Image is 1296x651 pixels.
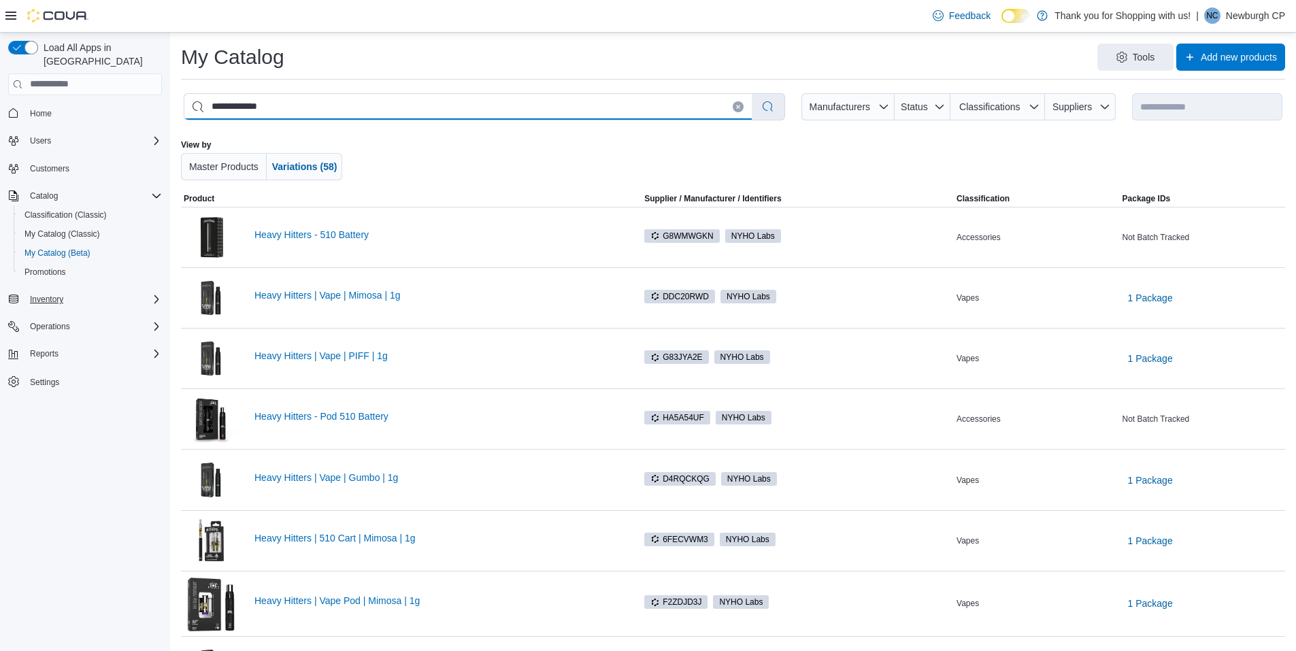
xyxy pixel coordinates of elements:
[1128,534,1173,548] span: 1 Package
[1123,284,1178,312] button: 1 Package
[1226,7,1285,24] p: Newburgh CP
[1204,7,1220,24] div: Newburgh CP
[184,271,238,325] img: Heavy Hitters | Vape | Mimosa | 1g
[254,350,620,361] a: Heavy Hitters | Vape | PIFF | 1g
[713,595,769,609] span: NYHO Labs
[650,230,714,242] span: G8WMWGKN
[1123,527,1178,554] button: 1 Package
[27,9,88,22] img: Cova
[30,294,63,305] span: Inventory
[949,9,991,22] span: Feedback
[19,226,105,242] a: My Catalog (Classic)
[722,412,765,424] span: NYHO Labs
[24,105,57,122] a: Home
[733,101,744,112] button: Clear input
[927,2,996,29] a: Feedback
[1052,101,1092,112] span: Suppliers
[1123,467,1178,494] button: 1 Package
[14,224,167,244] button: My Catalog (Classic)
[19,264,71,280] a: Promotions
[720,290,776,303] span: NYHO Labs
[24,133,56,149] button: Users
[184,452,238,507] img: Heavy Hitters | Vape | Gumbo | 1g
[3,186,167,205] button: Catalog
[1123,590,1178,617] button: 1 Package
[19,207,162,223] span: Classification (Classic)
[30,108,52,119] span: Home
[24,229,100,239] span: My Catalog (Classic)
[1128,473,1173,487] span: 1 Package
[181,139,211,150] label: View by
[254,229,620,240] a: Heavy Hitters - 510 Battery
[184,514,238,568] img: Heavy Hitters | 510 Cart | Mimosa | 1g
[19,245,162,261] span: My Catalog (Beta)
[1120,411,1285,427] div: Not Batch Tracked
[181,44,284,71] h1: My Catalog
[24,105,162,122] span: Home
[3,103,167,123] button: Home
[644,290,715,303] span: DDC20RWD
[24,318,162,335] span: Operations
[1123,193,1171,204] span: Package IDs
[254,411,620,422] a: Heavy Hitters - Pod 510 Battery
[650,412,704,424] span: HA5A54UF
[644,472,716,486] span: D4RQCKQG
[716,411,771,424] span: NYHO Labs
[801,93,894,120] button: Manufacturers
[1176,44,1285,71] button: Add new products
[644,411,710,424] span: HA5A54UF
[726,533,769,546] span: NYHO Labs
[3,317,167,336] button: Operations
[24,188,162,204] span: Catalog
[954,595,1119,612] div: Vapes
[1128,352,1173,365] span: 1 Package
[954,290,1119,306] div: Vapes
[810,101,870,112] span: Manufacturers
[1201,50,1277,64] span: Add new products
[254,595,620,606] a: Heavy Hitters | Vape Pod | Mimosa | 1g
[727,290,770,303] span: NYHO Labs
[895,93,951,120] button: Status
[3,371,167,391] button: Settings
[1123,345,1178,372] button: 1 Package
[30,190,58,201] span: Catalog
[24,291,162,307] span: Inventory
[644,595,708,609] span: F2ZDJD3J
[267,153,343,180] button: Variations (58)
[184,392,238,446] img: Heavy Hitters - Pod 510 Battery
[954,533,1119,549] div: Vapes
[19,226,162,242] span: My Catalog (Classic)
[19,245,96,261] a: My Catalog (Beta)
[24,160,162,177] span: Customers
[30,135,51,146] span: Users
[184,193,214,204] span: Product
[24,291,69,307] button: Inventory
[650,596,701,608] span: F2ZDJD3J
[19,207,112,223] a: Classification (Classic)
[272,161,337,172] span: Variations (58)
[24,248,90,258] span: My Catalog (Beta)
[181,153,267,180] button: Master Products
[727,473,771,485] span: NYHO Labs
[184,574,238,633] img: Heavy Hitters | Vape Pod | Mimosa | 1g
[954,472,1119,488] div: Vapes
[954,411,1119,427] div: Accessories
[644,229,720,243] span: G8WMWGKN
[625,193,781,204] span: Supplier / Manufacturer / Identifiers
[650,473,710,485] span: D4RQCKQG
[957,193,1010,204] span: Classification
[184,210,238,265] img: Heavy Hitters - 510 Battery
[1120,229,1285,246] div: Not Batch Tracked
[719,596,763,608] span: NYHO Labs
[30,348,59,359] span: Reports
[1045,93,1116,120] button: Suppliers
[24,373,162,390] span: Settings
[721,472,777,486] span: NYHO Labs
[3,131,167,150] button: Users
[14,263,167,282] button: Promotions
[714,350,770,364] span: NYHO Labs
[720,533,776,546] span: NYHO Labs
[189,161,259,172] span: Master Products
[24,346,162,362] span: Reports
